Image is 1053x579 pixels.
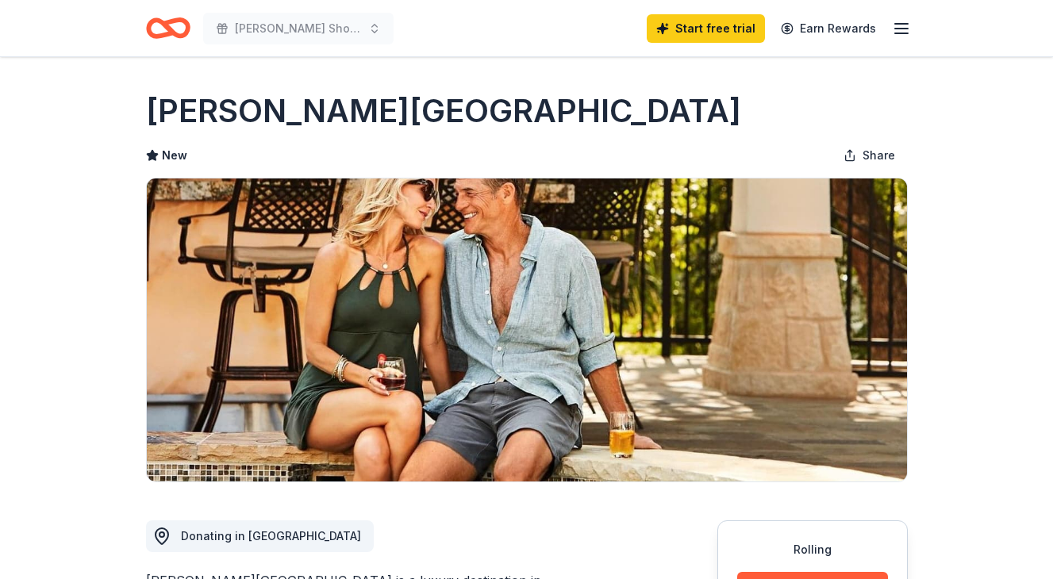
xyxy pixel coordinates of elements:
span: [PERSON_NAME] Showdown Fishing Tournament [235,19,362,38]
a: Earn Rewards [771,14,886,43]
a: Start free trial [647,14,765,43]
div: Rolling [737,540,888,559]
span: Share [863,146,895,165]
button: Share [831,140,908,171]
h1: [PERSON_NAME][GEOGRAPHIC_DATA] [146,89,741,133]
a: Home [146,10,190,47]
button: [PERSON_NAME] Showdown Fishing Tournament [203,13,394,44]
span: New [162,146,187,165]
img: Image for La Cantera Resort & Spa [147,178,907,481]
span: Donating in [GEOGRAPHIC_DATA] [181,529,361,543]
